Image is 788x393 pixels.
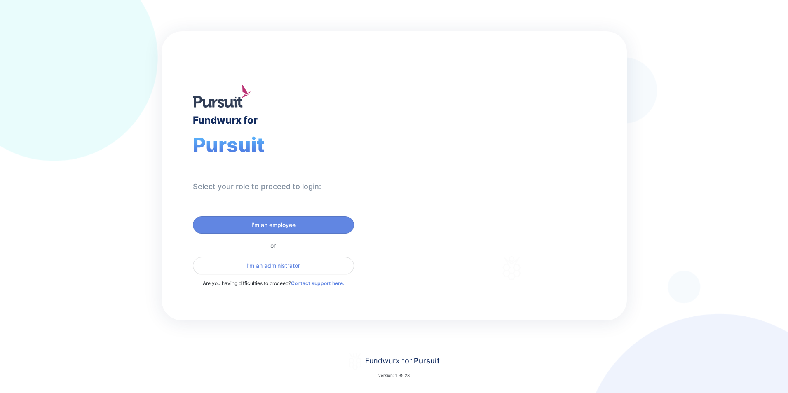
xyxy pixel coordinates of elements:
div: Thank you for choosing Fundwurx as your partner in driving positive social impact! [441,188,582,211]
button: I'm an employee [193,216,354,234]
div: or [193,242,354,249]
span: I'm an employee [251,221,295,229]
span: I'm an administrator [246,262,300,270]
span: Pursuit [193,133,265,157]
div: Welcome to [441,140,506,148]
div: Fundwurx for [193,114,258,126]
p: Are you having difficulties to proceed? [193,279,354,288]
div: Fundwurx [441,152,536,171]
a: Contact support here. [291,280,344,286]
button: I'm an administrator [193,257,354,274]
div: Select your role to proceed to login: [193,182,321,192]
span: Pursuit [412,356,440,365]
div: Fundwurx for [365,355,440,367]
img: logo.jpg [193,85,251,108]
p: version: 1.35.28 [378,372,410,379]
